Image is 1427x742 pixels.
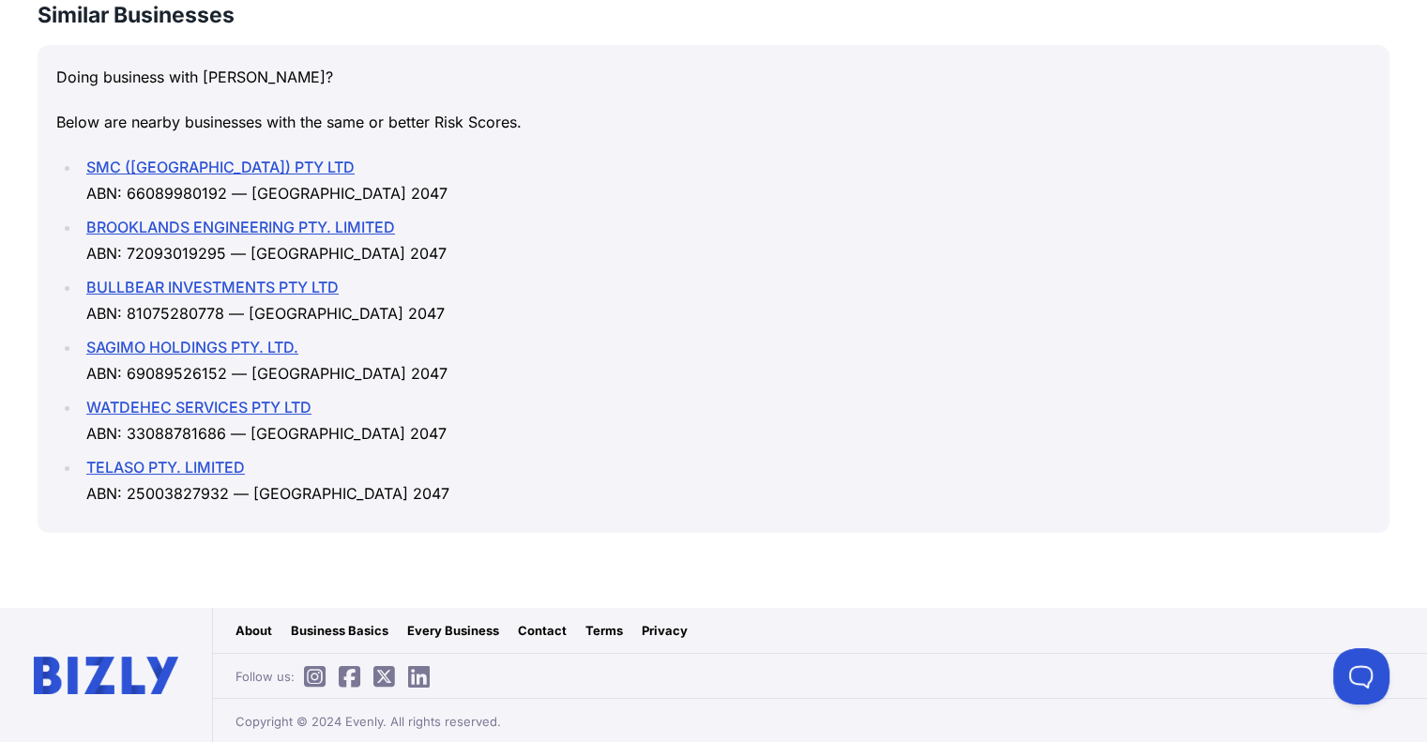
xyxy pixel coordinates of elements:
[86,338,298,356] a: SAGIMO HOLDINGS PTY. LTD.
[56,64,1371,90] p: Doing business with [PERSON_NAME]?
[81,394,1371,447] li: ABN: 33088781686 — [GEOGRAPHIC_DATA] 2047
[56,109,1371,135] p: Below are nearby businesses with the same or better Risk Scores.
[235,712,501,731] span: Copyright © 2024 Evenly. All rights reserved.
[407,621,499,640] a: Every Business
[86,398,311,416] a: WATDEHEC SERVICES PTY LTD
[81,154,1371,206] li: ABN: 66089980192 — [GEOGRAPHIC_DATA] 2047
[585,621,623,640] a: Terms
[86,458,245,477] a: TELASO PTY. LIMITED
[86,218,395,236] a: BROOKLANDS ENGINEERING PTY. LIMITED
[235,621,272,640] a: About
[291,621,388,640] a: Business Basics
[642,621,688,640] a: Privacy
[81,334,1371,386] li: ABN: 69089526152 — [GEOGRAPHIC_DATA] 2047
[86,278,339,296] a: BULLBEAR INVESTMENTS PTY LTD
[86,158,355,176] a: SMC ([GEOGRAPHIC_DATA]) PTY LTD
[81,274,1371,326] li: ABN: 81075280778 — [GEOGRAPHIC_DATA] 2047
[1333,648,1389,704] iframe: Toggle Customer Support
[81,214,1371,266] li: ABN: 72093019295 — [GEOGRAPHIC_DATA] 2047
[235,667,439,686] span: Follow us:
[518,621,567,640] a: Contact
[81,454,1371,507] li: ABN: 25003827932 — [GEOGRAPHIC_DATA] 2047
